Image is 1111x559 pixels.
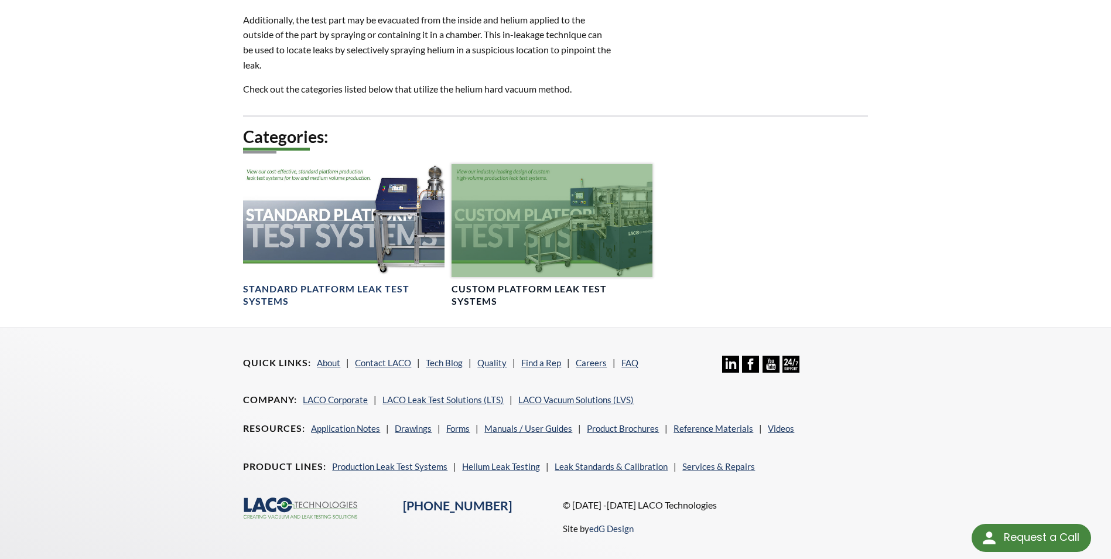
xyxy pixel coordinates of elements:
[563,521,634,536] p: Site by
[452,164,652,308] a: Custom Platform Test Systems headerCustom Platform Leak Test Systems
[521,357,561,368] a: Find a Rep
[355,357,411,368] a: Contact LACO
[395,423,432,434] a: Drawings
[674,423,753,434] a: Reference Materials
[972,524,1091,552] div: Request a Call
[243,283,444,308] h4: Standard Platform Leak Test Systems
[446,423,470,434] a: Forms
[621,357,638,368] a: FAQ
[403,498,512,513] a: [PHONE_NUMBER]
[426,357,463,368] a: Tech Blog
[243,461,326,473] h4: Product Lines
[589,523,634,534] a: edG Design
[980,529,999,547] img: round button
[782,356,799,373] img: 24/7 Support Icon
[563,497,868,513] p: © [DATE] -[DATE] LACO Technologies
[317,357,340,368] a: About
[782,364,799,374] a: 24/7 Support
[518,394,634,405] a: LACO Vacuum Solutions (LVS)
[243,12,612,72] p: Additionally, the test part may be evacuated from the inside and helium applied to the outside of...
[382,394,504,405] a: LACO Leak Test Solutions (LTS)
[332,461,447,472] a: Production Leak Test Systems
[462,461,540,472] a: Helium Leak Testing
[477,357,507,368] a: Quality
[243,126,867,148] h2: Categories:
[587,423,659,434] a: Product Brochures
[555,461,668,472] a: Leak Standards & Calibration
[243,357,311,369] h4: Quick Links
[576,357,607,368] a: Careers
[311,423,380,434] a: Application Notes
[682,461,755,472] a: Services & Repairs
[1004,524,1079,551] div: Request a Call
[243,81,612,97] p: Check out the categories listed below that utilize the helium hard vacuum method.
[768,423,794,434] a: Videos
[303,394,368,405] a: LACO Corporate
[243,394,297,406] h4: Company
[452,283,652,308] h4: Custom Platform Leak Test Systems
[243,164,444,308] a: Standard Platform Test Systems headerStandard Platform Leak Test Systems
[484,423,572,434] a: Manuals / User Guides
[243,422,305,435] h4: Resources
